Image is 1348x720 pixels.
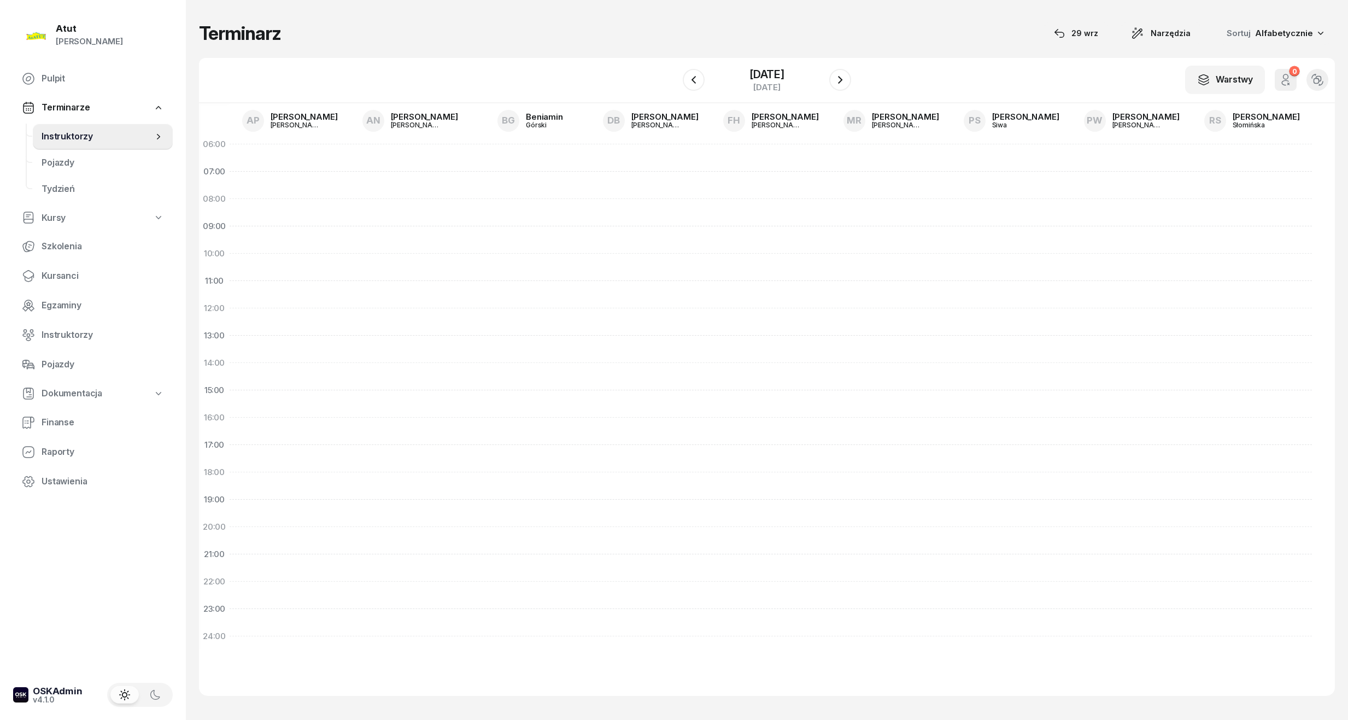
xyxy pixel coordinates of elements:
[1087,116,1103,125] span: PW
[749,83,784,91] div: [DATE]
[42,445,164,459] span: Raporty
[1255,28,1313,38] span: Alfabetycznie
[199,404,230,431] div: 16:00
[199,541,230,568] div: 21:00
[42,475,164,489] span: Ustawienia
[489,107,572,135] a: BGBeniaminGórski
[1233,121,1285,128] div: Słomińska
[56,24,123,33] div: Atut
[502,116,515,125] span: BG
[969,116,981,125] span: PS
[233,107,347,135] a: AP[PERSON_NAME][PERSON_NAME]
[33,696,83,704] div: v4.1.0
[1054,27,1098,40] div: 29 wrz
[13,439,173,465] a: Raporty
[199,486,230,513] div: 19:00
[13,469,173,495] a: Ustawienia
[199,240,230,267] div: 10:00
[42,269,164,283] span: Kursanci
[13,352,173,378] a: Pojazdy
[1197,73,1253,87] div: Warstwy
[199,131,230,158] div: 06:00
[42,298,164,313] span: Egzaminy
[752,121,804,128] div: [PERSON_NAME]
[1233,113,1300,121] div: [PERSON_NAME]
[1275,69,1297,91] button: 0
[1195,107,1309,135] a: RS[PERSON_NAME]Słomińska
[199,322,230,349] div: 13:00
[199,513,230,541] div: 20:00
[607,116,620,125] span: DB
[1209,116,1221,125] span: RS
[199,623,230,650] div: 24:00
[835,107,948,135] a: MR[PERSON_NAME][PERSON_NAME]
[199,185,230,213] div: 08:00
[955,107,1068,135] a: PS[PERSON_NAME]Siwa
[42,72,164,86] span: Pulpit
[247,116,260,125] span: AP
[752,113,819,121] div: [PERSON_NAME]
[13,263,173,289] a: Kursanci
[13,95,173,120] a: Terminarze
[13,66,173,92] a: Pulpit
[526,121,563,128] div: Górski
[199,349,230,377] div: 14:00
[1112,121,1165,128] div: [PERSON_NAME]
[199,568,230,595] div: 22:00
[1075,107,1188,135] a: PW[PERSON_NAME][PERSON_NAME]
[1185,66,1265,94] button: Warstwy
[271,121,323,128] div: [PERSON_NAME]
[33,176,173,202] a: Tydzień
[42,328,164,342] span: Instruktorzy
[631,121,684,128] div: [PERSON_NAME]
[992,121,1045,128] div: Siwa
[391,121,443,128] div: [PERSON_NAME]
[42,387,102,401] span: Dokumentacja
[13,292,173,319] a: Egzaminy
[42,239,164,254] span: Szkolenia
[13,381,173,406] a: Dokumentacja
[13,322,173,348] a: Instruktorzy
[1121,22,1200,44] button: Narzędzia
[354,107,467,135] a: AN[PERSON_NAME][PERSON_NAME]
[199,158,230,185] div: 07:00
[366,116,380,125] span: AN
[391,113,458,121] div: [PERSON_NAME]
[199,213,230,240] div: 09:00
[872,121,924,128] div: [PERSON_NAME]
[631,113,699,121] div: [PERSON_NAME]
[42,358,164,372] span: Pojazdy
[13,687,28,703] img: logo-xs-dark@2x.png
[42,130,153,144] span: Instruktorzy
[199,24,281,43] h1: Terminarz
[199,595,230,623] div: 23:00
[42,156,164,170] span: Pojazdy
[199,377,230,404] div: 15:00
[1289,66,1299,77] div: 0
[749,69,784,80] div: [DATE]
[526,113,563,121] div: Beniamin
[847,116,861,125] span: MR
[271,113,338,121] div: [PERSON_NAME]
[199,267,230,295] div: 11:00
[33,150,173,176] a: Pojazdy
[199,459,230,486] div: 18:00
[728,116,740,125] span: FH
[42,415,164,430] span: Finanse
[13,233,173,260] a: Szkolenia
[1151,27,1191,40] span: Narzędzia
[33,124,173,150] a: Instruktorzy
[199,431,230,459] div: 17:00
[56,34,123,49] div: [PERSON_NAME]
[1227,26,1253,40] span: Sortuj
[42,101,90,115] span: Terminarze
[714,107,828,135] a: FH[PERSON_NAME][PERSON_NAME]
[33,687,83,696] div: OSKAdmin
[594,107,707,135] a: DB[PERSON_NAME][PERSON_NAME]
[199,295,230,322] div: 12:00
[872,113,939,121] div: [PERSON_NAME]
[1112,113,1180,121] div: [PERSON_NAME]
[992,113,1059,121] div: [PERSON_NAME]
[42,211,66,225] span: Kursy
[13,206,173,231] a: Kursy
